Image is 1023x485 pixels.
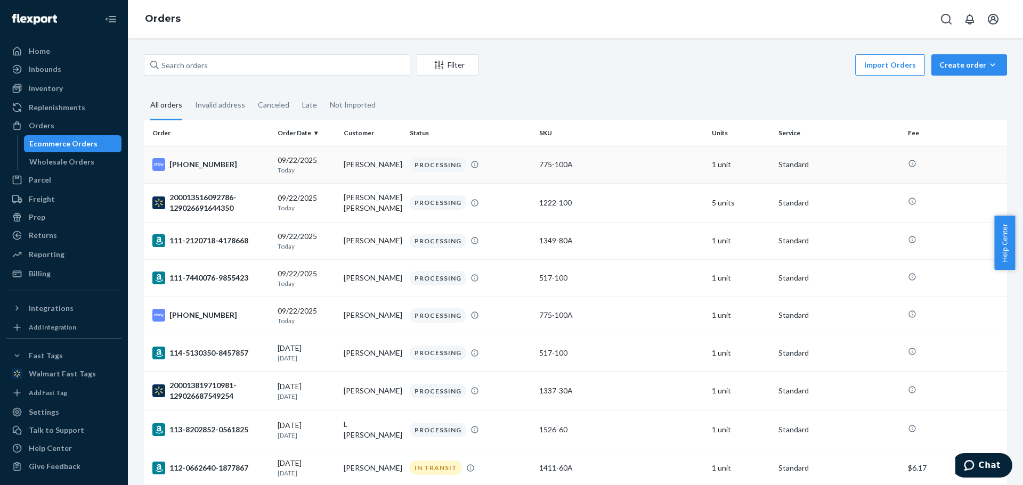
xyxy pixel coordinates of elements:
div: [DATE] [278,458,335,478]
td: 1 unit [708,259,774,297]
p: Standard [778,348,899,358]
p: Standard [778,235,899,246]
th: Units [708,120,774,146]
div: 517-100 [539,348,703,358]
th: Order Date [273,120,339,146]
a: Add Integration [6,321,121,334]
div: 09/22/2025 [278,306,335,325]
div: 114-5130350-8457857 [152,347,269,359]
div: 09/22/2025 [278,155,335,175]
td: [PERSON_NAME] [339,334,405,372]
div: Fast Tags [29,350,63,361]
div: Integrations [29,303,74,314]
button: Talk to Support [6,422,121,439]
button: Give Feedback [6,458,121,475]
td: [PERSON_NAME] [339,259,405,297]
a: Help Center [6,440,121,457]
p: Standard [778,159,899,170]
p: Today [278,203,335,212]
button: Open notifications [959,9,980,30]
th: Service [774,120,904,146]
iframe: Opens a widget where you can chat to one of our agents [955,453,1012,480]
div: Parcel [29,175,51,185]
img: Flexport logo [12,14,57,24]
button: Close Navigation [100,9,121,30]
div: Customer [344,128,401,137]
div: PROCESSING [410,308,466,323]
div: PROCESSING [410,346,466,360]
a: Billing [6,265,121,282]
div: [PHONE_NUMBER] [152,309,269,322]
div: Help Center [29,443,72,454]
div: 111-7440076-9855423 [152,272,269,284]
a: Wholesale Orders [24,153,122,170]
div: Wholesale Orders [29,157,94,167]
p: Standard [778,385,899,396]
p: Standard [778,424,899,435]
div: [DATE] [278,343,335,363]
td: L [PERSON_NAME] [339,410,405,449]
div: All orders [150,91,182,120]
div: 200013516092786-129026691644350 [152,192,269,213]
p: Today [278,279,335,288]
p: [DATE] [278,392,335,401]
p: Today [278,242,335,251]
td: 1 unit [708,410,774,449]
div: 775-100A [539,310,703,320]
div: 775-100A [539,159,703,170]
td: [PERSON_NAME] [339,146,405,183]
th: Status [405,120,535,146]
div: 112-0662640-1877867 [152,462,269,474]
a: Orders [145,13,181,24]
div: Freight [29,194,55,204]
td: 1 unit [708,334,774,372]
a: Returns [6,227,121,244]
div: Not Imported [330,91,376,119]
div: PROCESSING [410,195,466,210]
td: 1 unit [708,146,774,183]
div: 09/22/2025 [278,193,335,212]
button: Open Search Box [936,9,957,30]
a: Reporting [6,246,121,263]
div: 200013819710981-129026687549254 [152,380,269,401]
a: Inbounds [6,61,121,78]
input: Search orders [144,54,410,76]
a: Freight [6,191,121,208]
td: 1 unit [708,297,774,334]
a: Settings [6,404,121,421]
button: Open account menu [983,9,1004,30]
p: Today [278,166,335,175]
div: Late [302,91,317,119]
a: Prep [6,209,121,226]
div: 517-100 [539,273,703,283]
div: Reporting [29,249,64,260]
div: PROCESSING [410,158,466,172]
div: PROCESSING [410,271,466,285]
div: Replenishments [29,102,85,113]
div: Invalid address [195,91,245,119]
button: Integrations [6,300,121,317]
div: 1411-60A [539,463,703,473]
button: Import Orders [855,54,925,76]
div: PROCESSING [410,384,466,398]
div: Inventory [29,83,63,94]
div: Ecommerce Orders [29,138,98,149]
div: Orders [29,120,54,131]
a: Replenishments [6,99,121,116]
div: PROCESSING [410,423,466,437]
button: Help Center [994,216,1015,270]
div: Prep [29,212,45,223]
button: Fast Tags [6,347,121,364]
div: Home [29,46,50,56]
p: Today [278,316,335,325]
div: Inbounds [29,64,61,75]
p: Standard [778,273,899,283]
p: Standard [778,463,899,473]
p: [DATE] [278,354,335,363]
a: Home [6,43,121,60]
button: Create order [931,54,1007,76]
div: [DATE] [278,381,335,401]
th: Order [144,120,273,146]
div: Filter [417,60,478,70]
